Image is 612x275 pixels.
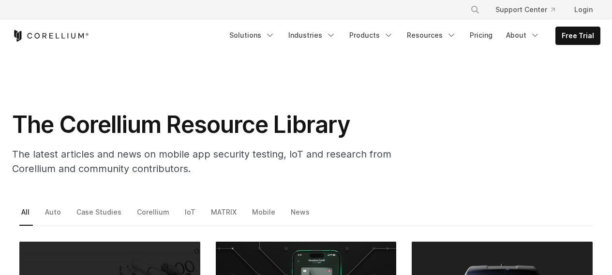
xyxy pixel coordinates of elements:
[224,27,281,44] a: Solutions
[556,27,600,44] a: Free Trial
[19,205,33,226] a: All
[567,1,600,18] a: Login
[283,27,342,44] a: Industries
[183,205,199,226] a: IoT
[12,148,391,174] span: The latest articles and news on mobile app security testing, IoT and research from Corellium and ...
[43,205,64,226] a: Auto
[289,205,313,226] a: News
[500,27,546,44] a: About
[209,205,240,226] a: MATRIX
[12,30,89,42] a: Corellium Home
[488,1,563,18] a: Support Center
[224,27,600,45] div: Navigation Menu
[459,1,600,18] div: Navigation Menu
[135,205,173,226] a: Corellium
[401,27,462,44] a: Resources
[12,110,399,139] h1: The Corellium Resource Library
[250,205,279,226] a: Mobile
[464,27,498,44] a: Pricing
[75,205,125,226] a: Case Studies
[343,27,399,44] a: Products
[466,1,484,18] button: Search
